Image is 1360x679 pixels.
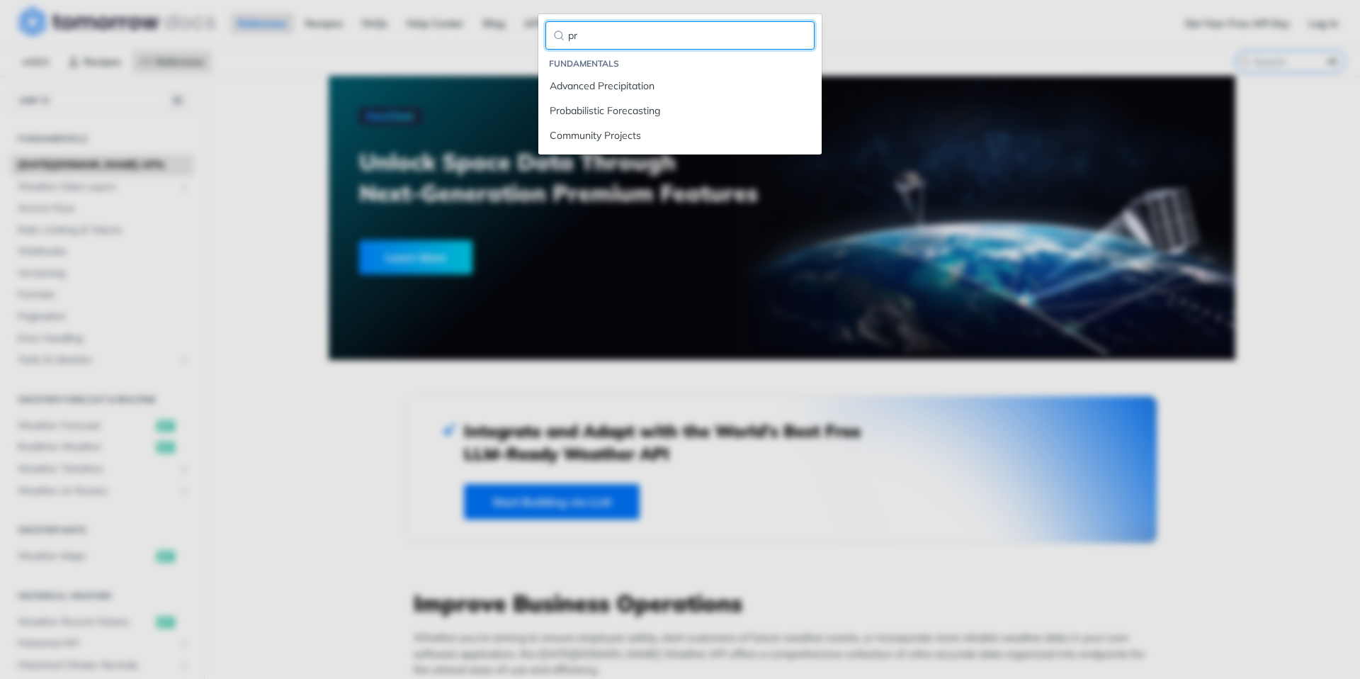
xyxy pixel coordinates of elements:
li: Fundamentals [549,57,815,71]
nav: Reference navigation [538,43,822,155]
div: Probabilistic Forecasting [550,103,810,118]
div: Community Projects [550,128,810,143]
a: Advanced Precipitation [545,74,815,98]
a: Probabilistic Forecasting [545,99,815,123]
div: Advanced Precipitation [550,79,810,94]
input: Filter [545,21,815,50]
a: Community Projects [545,124,815,147]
